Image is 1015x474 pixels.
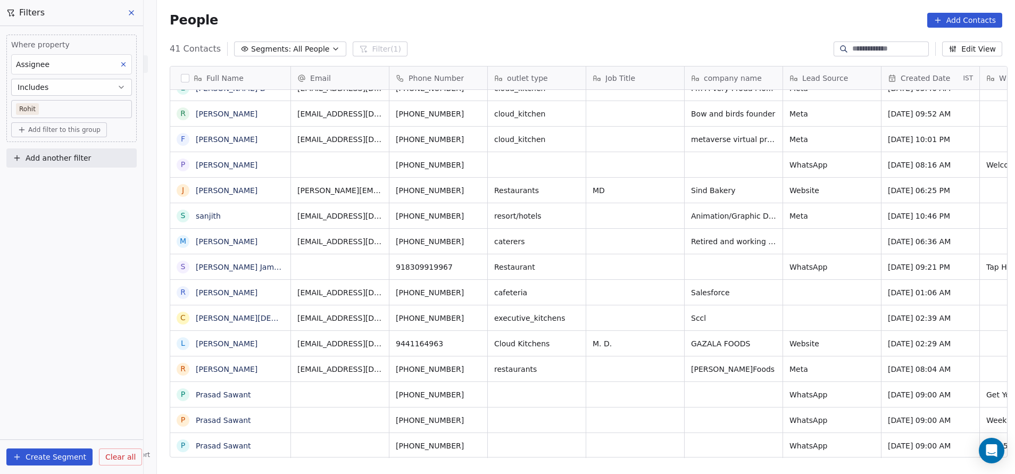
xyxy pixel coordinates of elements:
span: Sccl [691,313,776,323]
span: 9441164963 [396,338,481,349]
a: [PERSON_NAME] [196,186,257,195]
a: [PERSON_NAME] [196,110,257,118]
span: resort/hotels [494,211,579,221]
div: C [180,312,186,323]
span: [PHONE_NUMBER] [396,415,481,426]
span: Restaurants [494,185,579,196]
div: Created DateIST [881,66,979,89]
div: company name [685,66,783,89]
span: WhatsApp [789,440,875,451]
div: L [181,338,185,349]
span: [DATE] 10:46 PM [888,211,973,221]
span: caterers [494,236,579,247]
div: P [181,159,185,170]
span: [PHONE_NUMBER] [396,160,481,170]
div: Phone Number [389,66,487,89]
span: Website [789,185,875,196]
span: Meta [789,211,875,221]
span: M. D. [593,338,678,349]
span: [EMAIL_ADDRESS][DOMAIN_NAME] [297,211,382,221]
a: [PERSON_NAME] D [196,84,266,93]
span: Email [310,73,331,84]
span: Website [789,338,875,349]
a: [PERSON_NAME] [196,288,257,297]
span: People [170,12,218,28]
button: Add Contacts [927,13,1002,28]
span: WhatsApp [789,389,875,400]
span: [EMAIL_ADDRESS][DOMAIN_NAME] [297,287,382,298]
div: outlet type [488,66,586,89]
span: Cloud Kitchens [494,338,579,349]
span: [PHONE_NUMBER] [396,134,481,145]
span: MD [593,185,678,196]
span: cafeteria [494,287,579,298]
span: [DATE] 09:00 AM [888,389,973,400]
div: P [181,414,185,426]
span: [PERSON_NAME][EMAIL_ADDRESS][DOMAIN_NAME] [297,185,382,196]
span: [EMAIL_ADDRESS][DOMAIN_NAME] [297,338,382,349]
span: Full Name [206,73,244,84]
span: [PHONE_NUMBER] [396,185,481,196]
div: M [180,236,186,247]
span: [EMAIL_ADDRESS][DOMAIN_NAME] [297,313,382,323]
span: Lead Source [802,73,848,84]
span: 918309919967 [396,262,481,272]
span: [DATE] 09:00 AM [888,440,973,451]
span: [PHONE_NUMBER] [396,364,481,375]
span: [PHONE_NUMBER] [396,440,481,451]
span: Meta [789,109,875,119]
div: J [182,185,184,196]
span: 41 Contacts [170,43,221,55]
span: Restaurant [494,262,579,272]
span: [DATE] 06:36 AM [888,236,973,247]
span: Meta [789,364,875,375]
span: WhatsApp [789,415,875,426]
div: grid [170,90,291,458]
a: Prasad Sawant [196,416,251,425]
span: [DATE] 06:25 PM [888,185,973,196]
span: All People [293,44,329,55]
div: S [181,261,186,272]
span: [PHONE_NUMBER] [396,211,481,221]
span: Retired and working voluntarily [691,236,776,247]
a: Prasad Sawant [196,442,251,450]
div: Open Intercom Messenger [979,438,1004,463]
div: Email [291,66,389,89]
span: Phone Number [409,73,464,84]
div: Full Name [170,66,290,89]
span: IST [963,74,974,82]
div: R [180,287,186,298]
span: cloud_kitchen [494,109,579,119]
a: [PERSON_NAME] [196,135,257,144]
div: Job Title [586,66,684,89]
span: [EMAIL_ADDRESS][DOMAIN_NAME] [297,364,382,375]
span: outlet type [507,73,548,84]
span: [DATE] 10:01 PM [888,134,973,145]
span: Animation/Graphic Design [691,211,776,221]
a: [PERSON_NAME] [196,365,257,373]
div: P [181,389,185,400]
span: WhatsApp [789,262,875,272]
span: [PERSON_NAME]Foods [691,364,776,375]
a: sanjith [196,212,221,220]
span: WhatsApp [789,160,875,170]
span: company name [704,73,762,84]
span: metaverse virtual production pvt ltd [691,134,776,145]
span: [DATE] 09:21 PM [888,262,973,272]
button: Filter(1) [353,41,407,56]
span: executive_kitchens [494,313,579,323]
a: [PERSON_NAME][DEMOGRAPHIC_DATA] [196,314,342,322]
span: Job Title [605,73,635,84]
span: restaurants [494,364,579,375]
span: Created Date [901,73,950,84]
span: [PHONE_NUMBER] [396,109,481,119]
a: [PERSON_NAME] [196,161,257,169]
a: [PERSON_NAME] [196,237,257,246]
span: Salesforce [691,287,776,298]
div: s [181,210,186,221]
span: [PHONE_NUMBER] [396,389,481,400]
span: [DATE] 09:00 AM [888,415,973,426]
span: GAZALA FOODS [691,338,776,349]
div: Lead Source [783,66,881,89]
span: [DATE] 08:16 AM [888,160,973,170]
